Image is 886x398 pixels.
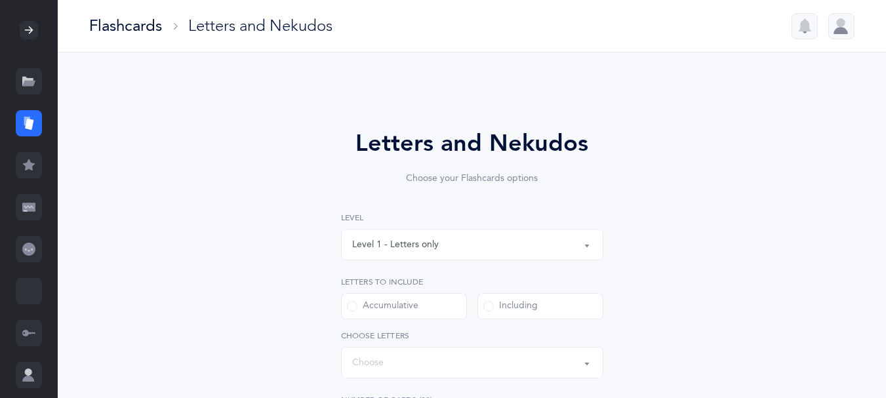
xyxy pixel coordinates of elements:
[304,126,640,161] div: Letters and Nekudos
[341,347,603,378] button: Choose
[341,229,603,260] button: Level 1 - Letters only
[347,300,418,313] div: Accumulative
[188,15,332,37] div: Letters and Nekudos
[304,172,640,186] div: Choose your Flashcards options
[341,212,603,224] label: Level
[352,238,439,252] div: Level 1 - Letters only
[352,356,384,370] div: Choose
[341,276,603,288] label: Letters to include
[89,15,162,37] div: Flashcards
[483,300,538,313] div: Including
[341,330,603,342] label: Choose letters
